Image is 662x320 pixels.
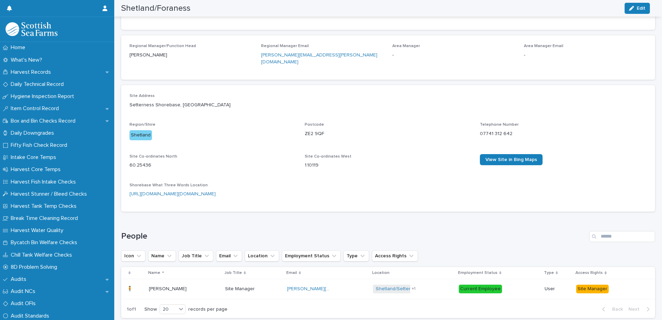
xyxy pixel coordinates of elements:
p: 🧍 [127,285,134,292]
p: What's New? [8,57,48,63]
p: Email [286,269,297,277]
span: Site Address [129,94,155,98]
p: Break Time Cleaning Record [8,215,83,222]
span: + 1 [412,287,415,291]
p: 8D Problem Solving [8,264,63,270]
p: ZE2 9QF [305,130,472,137]
a: [PERSON_NAME][EMAIL_ADDRESS][PERSON_NAME][DOMAIN_NAME] [287,286,441,291]
p: Home [8,44,31,51]
p: - [392,52,516,59]
span: Shorebase What Three Words Location [129,183,208,187]
p: Harvest Fish Intake Checks [8,179,81,185]
a: View Site in Bing Maps [480,154,543,165]
p: 60.25436 [129,162,296,169]
p: Box and Bin Checks Record [8,118,81,124]
p: Type [544,269,554,277]
p: Harvest Records [8,69,56,75]
p: Chill Tank Welfare Checks [8,252,78,258]
a: Shetland/Setterness South [376,286,436,292]
span: Region/Shire [129,123,155,127]
span: Site Co-ordinates West [305,154,351,159]
p: Intake Core Temps [8,154,62,161]
button: Back [597,306,626,312]
tr: 🧍🧍 [PERSON_NAME][PERSON_NAME] Site ManagerSite Manager [PERSON_NAME][EMAIL_ADDRESS][PERSON_NAME][... [121,279,655,299]
button: Email [216,250,242,261]
p: Hygiene Inspection Report [8,93,80,100]
p: Audit OFIs [8,300,41,307]
p: Bycatch Bin Welfare Checks [8,239,83,246]
div: Current Employee [459,285,502,293]
p: 1.10119 [305,162,472,169]
span: Site Co-ordinates North [129,154,177,159]
span: Edit [637,6,645,11]
button: Type [343,250,369,261]
button: Edit [625,3,650,14]
p: Item Control Record [8,105,64,112]
span: Regional Manager Email [261,44,309,48]
p: Name [148,269,160,277]
p: Daily Technical Record [8,81,69,88]
button: Employment Status [282,250,341,261]
span: Area Manager [392,44,420,48]
span: Postcode [305,123,324,127]
span: Back [608,307,623,312]
span: Regional Manager/Function Head [129,44,196,48]
a: [URL][DOMAIN_NAME][DOMAIN_NAME] [129,192,216,196]
p: Location [372,269,390,277]
p: Site Manager [225,285,256,292]
button: Job Title [179,250,213,261]
p: Harvest Core Temps [8,166,66,173]
p: Audit Standards [8,313,55,319]
p: 07741 312 642 [480,130,647,137]
p: Employment Status [458,269,498,277]
img: mMrefqRFQpe26GRNOUkG [6,22,57,36]
a: [PERSON_NAME][EMAIL_ADDRESS][PERSON_NAME][DOMAIN_NAME] [261,53,377,65]
span: Area Manager Email [524,44,563,48]
p: Harvest Water Quality [8,227,69,234]
p: - [524,52,647,59]
input: Search [589,231,655,242]
button: Next [626,306,655,312]
p: Audits [8,276,32,283]
button: Name [148,250,176,261]
p: User [545,286,571,292]
div: 20 [160,306,177,313]
p: [PERSON_NAME] [129,52,253,59]
p: Audit NCs [8,288,41,295]
span: Next [628,307,644,312]
div: Site Manager [576,285,609,293]
button: Icon [121,250,145,261]
p: Setterness Shorebase, [GEOGRAPHIC_DATA] [129,101,647,109]
div: Shetland [129,130,152,140]
p: Access Rights [575,269,603,277]
span: Telephone Number [480,123,519,127]
p: Daily Downgrades [8,130,60,136]
p: Harvest Tank Temp Checks [8,203,82,210]
button: Location [245,250,279,261]
button: Access Rights [372,250,418,261]
p: Job Title [224,269,242,277]
p: 1 of 1 [121,301,142,318]
p: Show [144,306,157,312]
p: Harvest Stunner / Bleed Checks [8,191,92,197]
p: Fifty Fish Check Record [8,142,73,149]
p: records per page [188,306,227,312]
h1: People [121,231,587,241]
span: View Site in Bing Maps [485,157,537,162]
p: [PERSON_NAME] [149,285,188,292]
h2: Shetland/Foraness [121,3,190,14]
